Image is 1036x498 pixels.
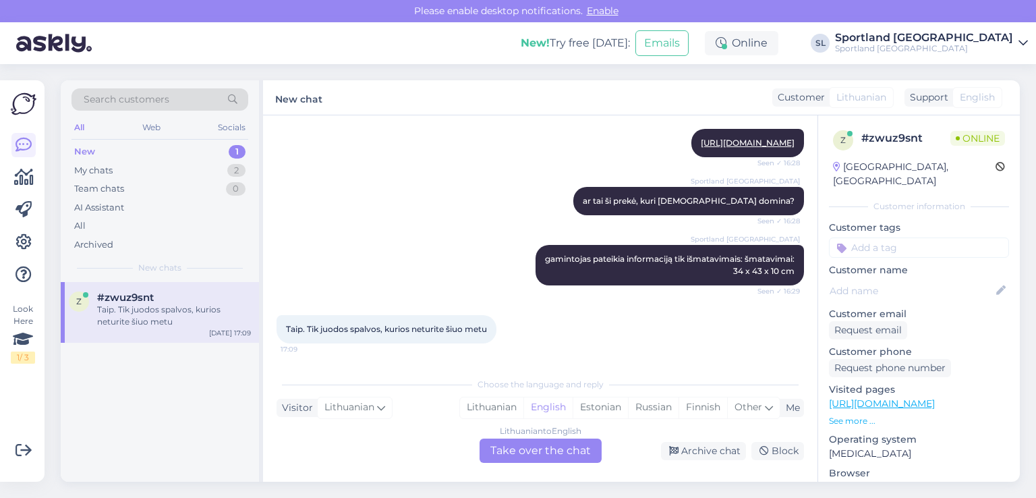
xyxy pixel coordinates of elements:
[749,216,800,226] span: Seen ✓ 16:28
[829,397,935,410] a: [URL][DOMAIN_NAME]
[138,262,181,274] span: New chats
[281,344,331,354] span: 17:09
[84,92,169,107] span: Search customers
[74,145,95,159] div: New
[521,35,630,51] div: Try free [DATE]:
[835,32,1013,43] div: Sportland [GEOGRAPHIC_DATA]
[829,415,1009,427] p: See more ...
[227,164,246,177] div: 2
[749,286,800,296] span: Seen ✓ 16:29
[661,442,746,460] div: Archive chat
[11,303,35,364] div: Look Here
[583,196,795,206] span: ar tai ši prekė, kuri [DEMOGRAPHIC_DATA] domina?
[829,345,1009,359] p: Customer phone
[97,292,154,304] span: #zwuz9snt
[829,263,1009,277] p: Customer name
[71,119,87,136] div: All
[811,34,830,53] div: SL
[635,30,689,56] button: Emails
[573,397,628,418] div: Estonian
[545,254,795,276] span: gamintojas pateikia informaciją tik išmatavimais: šmatavimai: 34 x 43 x 10 cm
[749,158,800,168] span: Seen ✓ 16:28
[324,400,374,415] span: Lithuanian
[11,352,35,364] div: 1 / 3
[74,201,124,215] div: AI Assistant
[829,321,907,339] div: Request email
[500,425,581,437] div: Lithuanian to English
[833,160,996,188] div: [GEOGRAPHIC_DATA], [GEOGRAPHIC_DATA]
[277,379,804,391] div: Choose the language and reply
[74,164,113,177] div: My chats
[840,135,846,145] span: z
[829,307,1009,321] p: Customer email
[140,119,163,136] div: Web
[583,5,623,17] span: Enable
[679,397,727,418] div: Finnish
[829,447,1009,461] p: [MEDICAL_DATA]
[226,182,246,196] div: 0
[829,238,1009,258] input: Add a tag
[950,131,1005,146] span: Online
[751,442,804,460] div: Block
[229,145,246,159] div: 1
[691,176,800,186] span: Sportland [GEOGRAPHIC_DATA]
[215,119,248,136] div: Socials
[286,324,487,334] span: Taip. Tik juodos spalvos, kurios neturite šiuo metu
[829,200,1009,213] div: Customer information
[780,401,800,415] div: Me
[691,234,800,244] span: Sportland [GEOGRAPHIC_DATA]
[74,182,124,196] div: Team chats
[277,401,313,415] div: Visitor
[829,433,1009,447] p: Operating system
[275,88,322,107] label: New chat
[76,296,82,306] span: z
[960,90,995,105] span: English
[835,32,1028,54] a: Sportland [GEOGRAPHIC_DATA]Sportland [GEOGRAPHIC_DATA]
[904,90,948,105] div: Support
[829,466,1009,480] p: Browser
[480,439,602,463] div: Take over the chat
[835,43,1013,54] div: Sportland [GEOGRAPHIC_DATA]
[74,238,113,252] div: Archived
[705,31,778,55] div: Online
[772,90,825,105] div: Customer
[861,130,950,146] div: # zwuz9snt
[74,219,86,233] div: All
[829,221,1009,235] p: Customer tags
[460,397,523,418] div: Lithuanian
[628,397,679,418] div: Russian
[830,283,994,298] input: Add name
[97,304,251,328] div: Taip. Tik juodos spalvos, kurios neturite šiuo metu
[11,91,36,117] img: Askly Logo
[523,397,573,418] div: English
[701,138,795,148] a: [URL][DOMAIN_NAME]
[829,480,1009,495] p: Chrome [TECHNICAL_ID]
[209,328,251,338] div: [DATE] 17:09
[735,401,762,413] span: Other
[829,383,1009,397] p: Visited pages
[521,36,550,49] b: New!
[829,359,951,377] div: Request phone number
[836,90,886,105] span: Lithuanian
